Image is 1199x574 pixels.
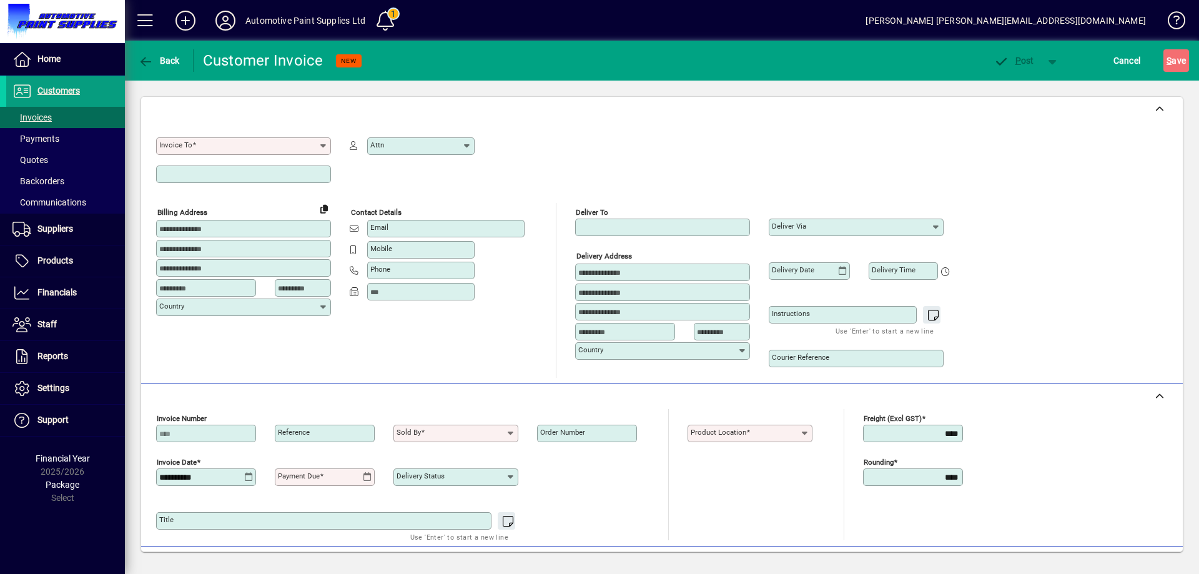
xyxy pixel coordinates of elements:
[864,458,894,467] mat-label: Rounding
[6,245,125,277] a: Products
[46,480,79,490] span: Package
[772,353,829,362] mat-label: Courier Reference
[987,49,1040,72] button: Post
[37,383,69,393] span: Settings
[37,319,57,329] span: Staff
[578,345,603,354] mat-label: Country
[37,415,69,425] span: Support
[410,530,508,544] mat-hint: Use 'Enter' to start a new line
[6,405,125,436] a: Support
[1110,49,1144,72] button: Cancel
[994,56,1034,66] span: ost
[159,302,184,310] mat-label: Country
[341,57,357,65] span: NEW
[576,208,608,217] mat-label: Deliver To
[1113,51,1141,71] span: Cancel
[205,9,245,32] button: Profile
[278,472,320,480] mat-label: Payment due
[772,265,814,274] mat-label: Delivery date
[37,351,68,361] span: Reports
[370,223,388,232] mat-label: Email
[37,224,73,234] span: Suppliers
[1015,56,1021,66] span: P
[370,265,390,274] mat-label: Phone
[6,277,125,309] a: Financials
[12,134,59,144] span: Payments
[864,414,922,423] mat-label: Freight (excl GST)
[135,49,183,72] button: Back
[12,155,48,165] span: Quotes
[278,428,310,437] mat-label: Reference
[157,458,197,467] mat-label: Invoice date
[1163,49,1189,72] button: Save
[37,255,73,265] span: Products
[12,176,64,186] span: Backorders
[866,11,1146,31] div: [PERSON_NAME] [PERSON_NAME][EMAIL_ADDRESS][DOMAIN_NAME]
[1167,56,1172,66] span: S
[6,128,125,149] a: Payments
[159,515,174,524] mat-label: Title
[772,222,806,230] mat-label: Deliver via
[1158,2,1183,43] a: Knowledge Base
[157,414,207,423] mat-label: Invoice number
[37,86,80,96] span: Customers
[397,428,421,437] mat-label: Sold by
[872,265,915,274] mat-label: Delivery time
[6,149,125,171] a: Quotes
[540,428,585,437] mat-label: Order number
[165,9,205,32] button: Add
[6,171,125,192] a: Backorders
[1167,51,1186,71] span: ave
[203,51,323,71] div: Customer Invoice
[836,324,934,338] mat-hint: Use 'Enter' to start a new line
[245,11,365,31] div: Automotive Paint Supplies Ltd
[370,244,392,253] mat-label: Mobile
[12,197,86,207] span: Communications
[6,192,125,213] a: Communications
[6,107,125,128] a: Invoices
[138,56,180,66] span: Back
[12,112,52,122] span: Invoices
[37,54,61,64] span: Home
[6,44,125,75] a: Home
[691,428,746,437] mat-label: Product location
[6,373,125,404] a: Settings
[6,341,125,372] a: Reports
[772,309,810,318] mat-label: Instructions
[370,141,384,149] mat-label: Attn
[37,287,77,297] span: Financials
[6,214,125,245] a: Suppliers
[314,199,334,219] button: Copy to Delivery address
[6,309,125,340] a: Staff
[36,453,90,463] span: Financial Year
[159,141,192,149] mat-label: Invoice To
[125,49,194,72] app-page-header-button: Back
[397,472,445,480] mat-label: Delivery status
